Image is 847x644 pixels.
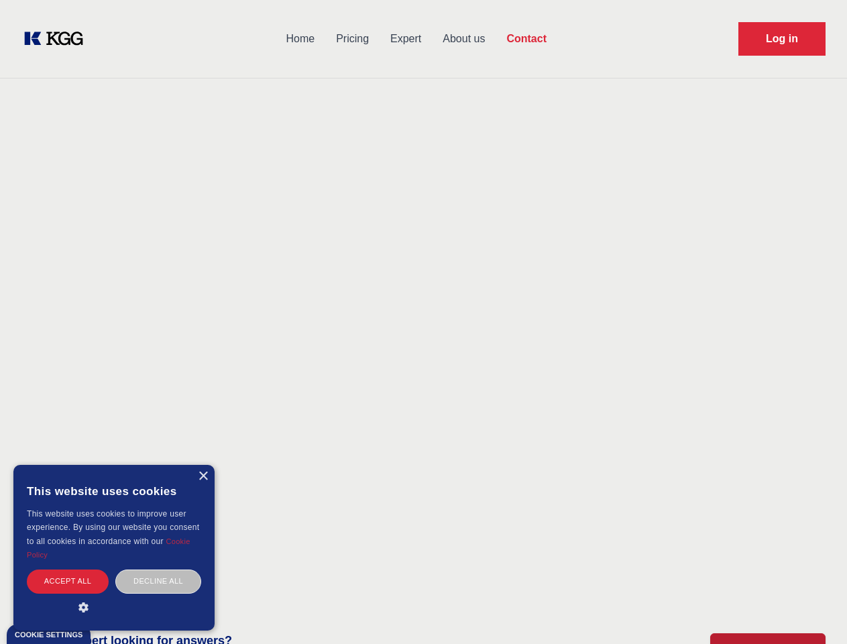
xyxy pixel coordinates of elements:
[780,580,847,644] iframe: Chat Widget
[27,475,201,507] div: This website uses cookies
[325,21,380,56] a: Pricing
[27,537,190,559] a: Cookie Policy
[27,509,199,546] span: This website uses cookies to improve user experience. By using our website you consent to all coo...
[15,631,82,639] div: Cookie settings
[198,472,208,482] div: Close
[496,21,557,56] a: Contact
[738,22,826,56] a: Request Demo
[27,570,109,593] div: Accept all
[432,21,496,56] a: About us
[21,28,94,50] a: KOL Knowledge Platform: Talk to Key External Experts (KEE)
[275,21,325,56] a: Home
[380,21,432,56] a: Expert
[115,570,201,593] div: Decline all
